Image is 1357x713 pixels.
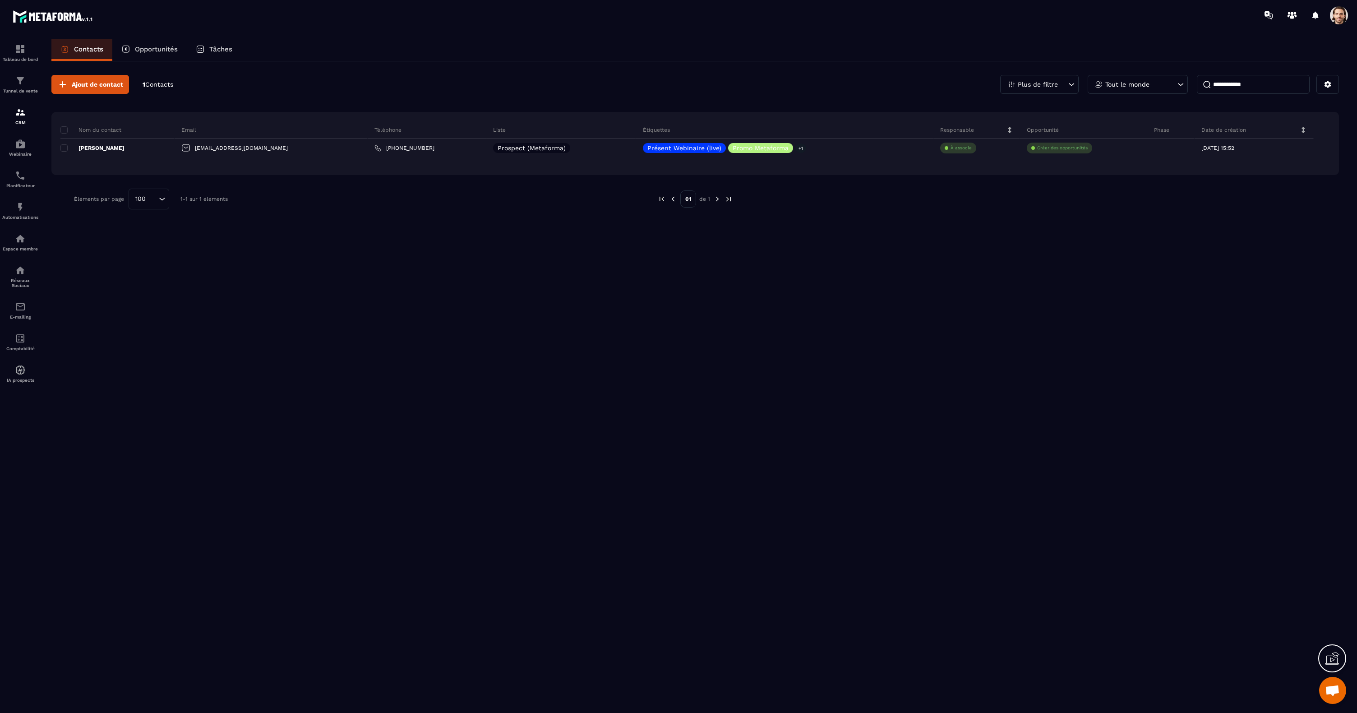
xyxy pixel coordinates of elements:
[951,145,972,151] p: À associe
[658,195,666,203] img: prev
[181,126,196,134] p: Email
[795,144,806,153] p: +1
[15,44,26,55] img: formation
[1037,145,1088,151] p: Créer des opportunités
[2,163,38,195] a: schedulerschedulerPlanificateur
[1201,126,1246,134] p: Date de création
[2,132,38,163] a: automationsautomationsWebinaire
[74,196,124,202] p: Éléments par page
[145,81,173,88] span: Contacts
[1105,81,1149,88] p: Tout le monde
[72,80,123,89] span: Ajout de contact
[2,346,38,351] p: Comptabilité
[132,194,149,204] span: 100
[2,258,38,295] a: social-networksocial-networkRéseaux Sociaux
[1154,126,1169,134] p: Phase
[1319,677,1346,704] a: Mở cuộc trò chuyện
[1018,81,1058,88] p: Plus de filtre
[940,126,974,134] p: Responsable
[209,45,232,53] p: Tâches
[725,195,733,203] img: next
[493,126,506,134] p: Liste
[15,365,26,375] img: automations
[1027,126,1059,134] p: Opportunité
[647,145,721,151] p: Présent Webinaire (live)
[2,88,38,93] p: Tunnel de vente
[2,378,38,383] p: IA prospects
[180,196,228,202] p: 1-1 sur 1 éléments
[1201,145,1234,151] p: [DATE] 15:52
[15,139,26,149] img: automations
[498,145,566,151] p: Prospect (Metaforma)
[2,215,38,220] p: Automatisations
[2,183,38,188] p: Planificateur
[2,152,38,157] p: Webinaire
[60,126,121,134] p: Nom du contact
[2,326,38,358] a: accountantaccountantComptabilité
[2,120,38,125] p: CRM
[187,39,241,61] a: Tâches
[51,75,129,94] button: Ajout de contact
[699,195,710,203] p: de 1
[129,189,169,209] div: Search for option
[733,145,789,151] p: Promo Metaforma
[669,195,677,203] img: prev
[2,227,38,258] a: automationsautomationsEspace membre
[112,39,187,61] a: Opportunités
[2,37,38,69] a: formationformationTableau de bord
[2,246,38,251] p: Espace membre
[643,126,670,134] p: Étiquettes
[135,45,178,53] p: Opportunités
[2,69,38,100] a: formationformationTunnel de vente
[2,315,38,319] p: E-mailing
[374,144,434,152] a: [PHONE_NUMBER]
[2,278,38,288] p: Réseaux Sociaux
[15,170,26,181] img: scheduler
[15,301,26,312] img: email
[2,195,38,227] a: automationsautomationsAutomatisations
[2,295,38,326] a: emailemailE-mailing
[680,190,696,208] p: 01
[60,144,125,152] p: [PERSON_NAME]
[51,39,112,61] a: Contacts
[374,126,402,134] p: Téléphone
[2,100,38,132] a: formationformationCRM
[2,57,38,62] p: Tableau de bord
[15,107,26,118] img: formation
[15,75,26,86] img: formation
[15,333,26,344] img: accountant
[15,233,26,244] img: automations
[713,195,721,203] img: next
[15,202,26,213] img: automations
[15,265,26,276] img: social-network
[143,80,173,89] p: 1
[149,194,157,204] input: Search for option
[13,8,94,24] img: logo
[74,45,103,53] p: Contacts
